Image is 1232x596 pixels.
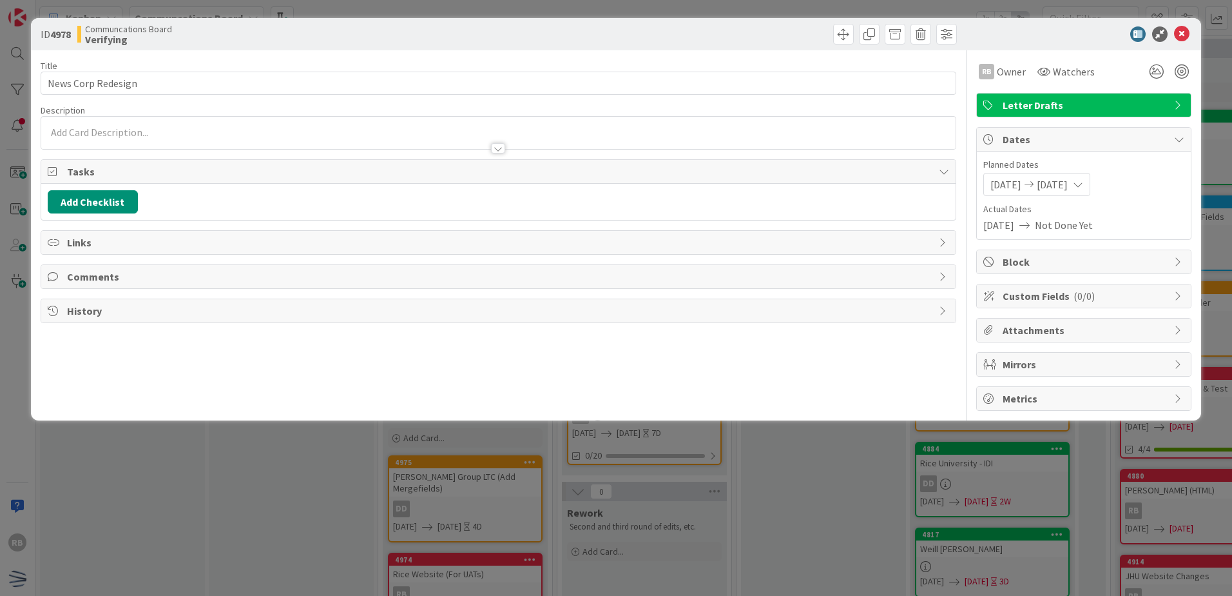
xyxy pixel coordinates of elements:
div: RB [979,64,994,79]
span: Actual Dates [983,203,1184,216]
span: Tasks [67,164,932,179]
span: Attachments [1003,323,1168,338]
span: Communcations Board [85,24,172,34]
span: Comments [67,269,932,284]
span: Mirrors [1003,357,1168,372]
span: ( 0/0 ) [1073,290,1095,303]
span: Description [41,104,85,116]
b: 4978 [50,28,71,41]
span: History [67,303,932,319]
span: Letter Drafts [1003,97,1168,113]
span: Metrics [1003,391,1168,406]
span: [DATE] [1037,177,1068,192]
label: Title [41,60,57,72]
span: Owner [997,64,1026,79]
span: Watchers [1053,64,1095,79]
span: Not Done Yet [1035,217,1093,233]
span: Custom Fields [1003,288,1168,304]
button: Add Checklist [48,190,138,214]
span: [DATE] [990,177,1021,192]
span: [DATE] [983,217,1014,233]
b: Verifying [85,34,172,45]
span: Links [67,235,932,250]
span: Planned Dates [983,158,1184,172]
span: Dates [1003,132,1168,147]
span: Block [1003,254,1168,270]
input: type card name here... [41,72,956,95]
span: ID [41,26,71,42]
